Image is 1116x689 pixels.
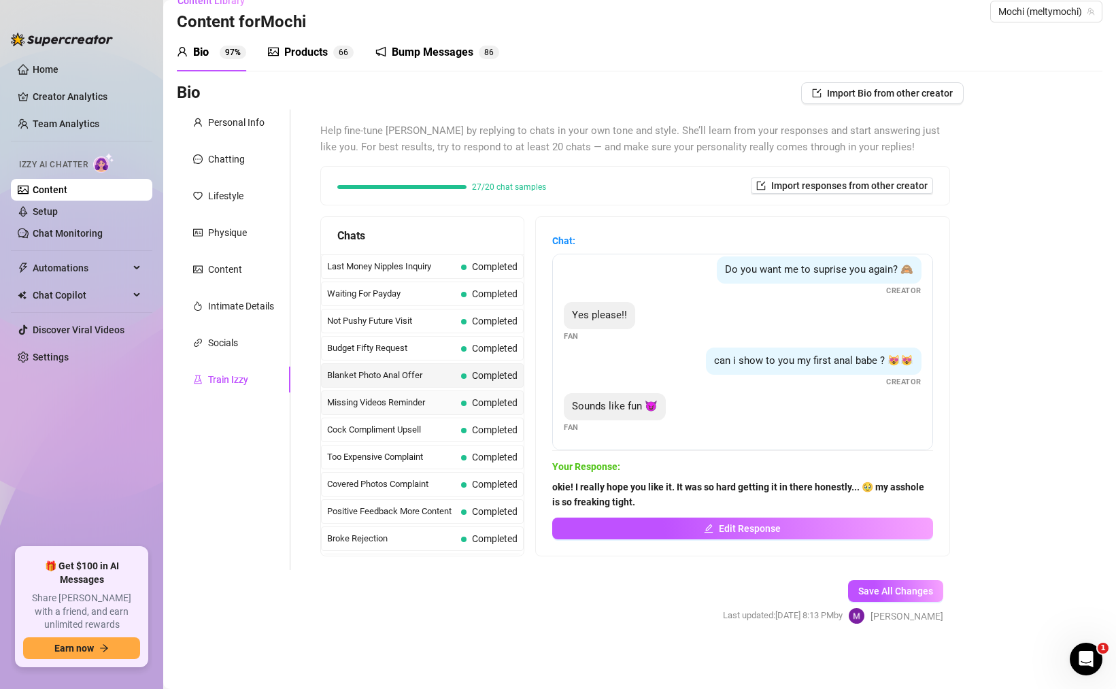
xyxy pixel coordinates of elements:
span: Do you want me to suprise you again? 🙈 [725,263,913,275]
span: Sounds like fun 😈 [572,400,658,412]
img: AI Chatter [93,153,114,173]
a: Creator Analytics [33,86,141,107]
div: Train Izzy [208,372,248,387]
div: Content [208,262,242,277]
sup: 97% [220,46,246,59]
span: Help fine-tune [PERSON_NAME] by replying to chats in your own tone and style. She’ll learn from y... [320,123,950,155]
span: Mochi (meltymochi) [998,1,1094,22]
h3: Bio [177,82,201,104]
span: heart [193,191,203,201]
span: Cock Compliment Upsell [327,423,456,437]
span: Import Bio from other creator [827,88,953,99]
button: Earn nowarrow-right [23,637,140,659]
h3: Content for Mochi [177,12,306,33]
span: Completed [472,261,518,272]
span: Covered Photos Complaint [327,477,456,491]
span: link [193,338,203,348]
span: Edit Response [719,523,781,534]
button: Edit Response [552,518,933,539]
div: Socials [208,335,238,350]
span: user [193,118,203,127]
button: Import responses from other creator [751,178,933,194]
span: Budget Fifty Request [327,341,456,355]
span: user [177,46,188,57]
span: Missing Videos Reminder [327,396,456,409]
a: Setup [33,206,58,217]
span: Broke Rejection [327,532,456,545]
sup: 66 [333,46,354,59]
button: Save All Changes [848,580,943,602]
span: 27/20 chat samples [472,183,546,191]
a: Discover Viral Videos [33,324,124,335]
div: Physique [208,225,247,240]
span: 🎁 Get $100 in AI Messages [23,560,140,586]
img: Melty Mochi [849,608,864,624]
span: picture [193,265,203,274]
div: Bump Messages [392,44,473,61]
span: Completed [472,479,518,490]
span: Import responses from other creator [771,180,928,191]
strong: Your Response: [552,461,620,472]
a: Content [33,184,67,195]
span: notification [375,46,386,57]
span: Completed [472,424,518,435]
span: Positive Feedback More Content [327,505,456,518]
span: 6 [489,48,494,57]
img: logo-BBDzfeDw.svg [11,33,113,46]
span: picture [268,46,279,57]
a: Chat Monitoring [33,228,103,239]
div: Intimate Details [208,299,274,314]
span: Creator [886,285,921,297]
span: Creator [886,376,921,388]
div: Personal Info [208,115,265,130]
span: message [193,154,203,164]
span: Completed [472,506,518,517]
div: Bio [193,44,209,61]
span: Last Money Nipples Inquiry [327,260,456,273]
span: 6 [339,48,343,57]
strong: Chat: [552,235,575,246]
div: Products [284,44,328,61]
span: Completed [472,288,518,299]
span: Completed [472,452,518,463]
span: Blanket Photo Anal Offer [327,369,456,382]
span: Chat Copilot [33,284,129,306]
span: Chats [337,227,365,244]
span: Completed [472,533,518,544]
span: arrow-right [99,643,109,653]
span: Completed [472,316,518,326]
span: Last updated: [DATE] 8:13 PM by [723,609,843,622]
a: Settings [33,352,69,363]
span: Earn now [54,643,94,654]
span: Completed [472,397,518,408]
span: fire [193,301,203,311]
span: can i show to you my first anal babe ? 😻😻 [714,354,913,367]
span: Izzy AI Chatter [19,158,88,171]
span: 8 [484,48,489,57]
span: Too Expensive Complaint [327,450,456,464]
a: Home [33,64,58,75]
span: Automations [33,257,129,279]
span: import [756,181,766,190]
span: [PERSON_NAME] [870,609,943,624]
span: thunderbolt [18,263,29,273]
button: Import Bio from other creator [801,82,964,104]
strong: okie! I really hope you like it. It was so hard getting it in there honestly... 🥹 my asshole is s... [552,482,924,507]
span: import [812,88,822,98]
span: Waiting For Payday [327,287,456,301]
span: Fan [564,331,579,342]
div: Chatting [208,152,245,167]
sup: 86 [479,46,499,59]
span: Yes please!! [572,309,627,321]
span: edit [704,524,713,533]
img: Chat Copilot [18,290,27,300]
iframe: Intercom live chat [1070,643,1102,675]
span: Save All Changes [858,586,933,596]
span: Share [PERSON_NAME] with a friend, and earn unlimited rewards [23,592,140,632]
span: Fan [564,422,579,433]
span: experiment [193,375,203,384]
span: 6 [343,48,348,57]
span: team [1087,7,1095,16]
a: Team Analytics [33,118,99,129]
span: Completed [472,343,518,354]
